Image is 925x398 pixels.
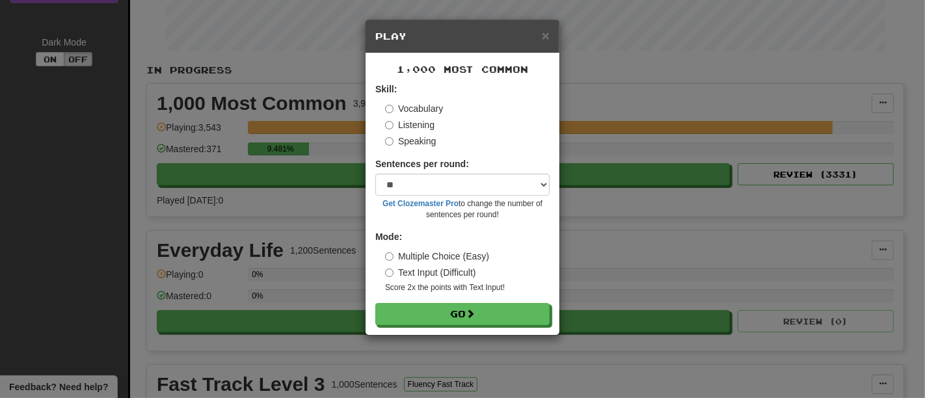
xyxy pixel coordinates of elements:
a: Get Clozemaster Pro [382,199,459,208]
small: Score 2x the points with Text Input ! [385,282,550,293]
input: Listening [385,121,394,129]
label: Sentences per round: [375,157,469,170]
label: Vocabulary [385,102,443,115]
strong: Mode: [375,232,402,242]
input: Text Input (Difficult) [385,269,394,277]
label: Speaking [385,135,436,148]
strong: Skill: [375,84,397,94]
input: Vocabulary [385,105,394,113]
label: Text Input (Difficult) [385,266,476,279]
small: to change the number of sentences per round! [375,198,550,220]
span: 1,000 Most Common [397,64,528,75]
h5: Play [375,30,550,43]
label: Listening [385,118,435,131]
button: Go [375,303,550,325]
button: Close [542,29,550,42]
input: Speaking [385,137,394,146]
span: × [542,28,550,43]
label: Multiple Choice (Easy) [385,250,489,263]
input: Multiple Choice (Easy) [385,252,394,261]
